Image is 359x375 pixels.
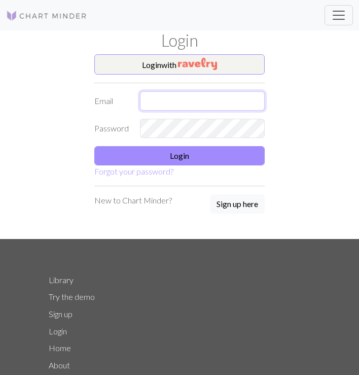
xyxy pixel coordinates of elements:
p: New to Chart Minder? [94,194,172,207]
a: About [49,360,70,370]
a: Sign up [49,309,73,319]
a: Home [49,343,71,353]
label: Password [88,119,134,138]
button: Sign up here [210,194,265,214]
a: Library [49,275,74,285]
img: Ravelry [178,58,217,70]
a: Login [49,326,67,336]
button: Toggle navigation [325,5,353,25]
h1: Login [43,30,316,50]
button: Loginwith [94,54,265,75]
a: Try the demo [49,292,95,301]
label: Email [88,91,134,111]
a: Sign up here [210,194,265,215]
img: Logo [6,10,87,22]
button: Login [94,146,265,165]
a: Forgot your password? [94,166,173,176]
